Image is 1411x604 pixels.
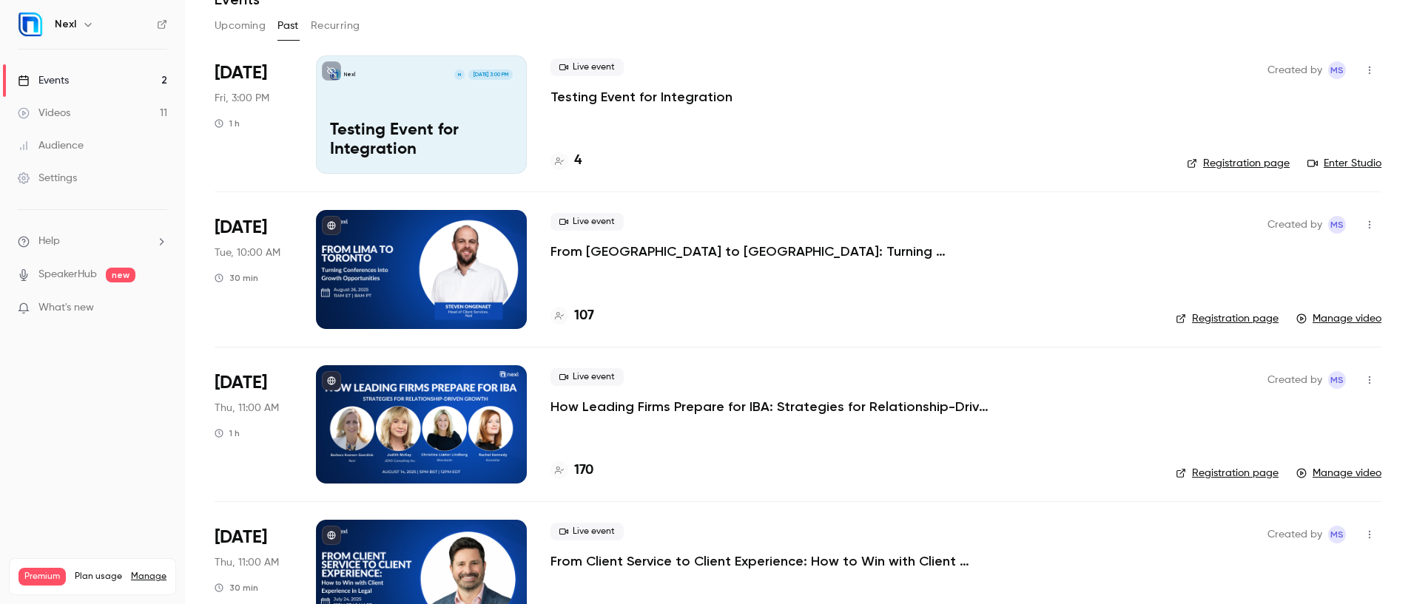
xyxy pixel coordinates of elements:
div: 30 min [215,582,258,594]
span: Thu, 11:00 AM [215,555,279,570]
span: Melissa Strauss [1328,526,1346,543]
button: Upcoming [215,14,266,38]
a: 170 [550,461,593,481]
h4: 107 [574,306,594,326]
a: Registration page [1187,156,1290,171]
div: Aug 29 Fri, 3:00 PM (America/Chicago) [215,55,292,174]
span: Created by [1267,61,1322,79]
span: Live event [550,368,624,386]
button: Past [277,14,299,38]
a: Registration page [1176,466,1279,481]
span: Plan usage [75,571,122,583]
span: [DATE] 3:00 PM [468,69,512,80]
a: 4 [550,151,582,171]
div: 1 h [215,427,240,439]
a: Registration page [1176,311,1279,326]
a: Testing Event for IntegrationNexlM[DATE] 3:00 PMTesting Event for Integration [316,55,527,174]
div: Aug 14 Thu, 11:00 AM (America/Chicago) [215,365,292,483]
span: Melissa Strauss [1328,216,1346,234]
span: Thu, 11:00 AM [215,401,279,415]
button: Recurring [311,14,360,38]
span: [DATE] [215,61,267,85]
div: M [454,69,465,81]
h4: 4 [574,151,582,171]
span: Melissa Strauss [1328,371,1346,389]
div: Events [18,73,69,88]
a: Manage video [1296,466,1381,481]
a: 107 [550,306,594,326]
a: SpeakerHub [38,267,97,282]
h4: 170 [574,461,593,481]
a: Testing Event for Integration [550,88,733,106]
span: Created by [1267,526,1322,543]
span: What's new [38,300,94,316]
div: Settings [18,171,77,186]
span: Help [38,234,60,249]
span: MS [1330,61,1344,79]
span: [DATE] [215,526,267,549]
span: MS [1330,526,1344,543]
div: 30 min [215,272,258,284]
span: Premium [18,568,66,586]
li: help-dropdown-opener [18,234,167,249]
a: Manage video [1296,311,1381,326]
a: How Leading Firms Prepare for IBA: Strategies for Relationship-Driven Growth [550,398,994,415]
a: From Client Service to Client Experience: How to Win with Client Experience in Legal [550,552,994,570]
span: Created by [1267,371,1322,389]
h6: Nexl [55,17,76,32]
span: Created by [1267,216,1322,234]
div: Audience [18,138,84,153]
a: From [GEOGRAPHIC_DATA] to [GEOGRAPHIC_DATA]: Turning Conferences into Growth Opportunities [550,242,994,260]
p: Testing Event for Integration [330,121,513,160]
span: Tue, 10:00 AM [215,245,280,260]
span: Fri, 3:00 PM [215,91,269,106]
span: [DATE] [215,216,267,240]
span: Melissa Strauss [1328,61,1346,79]
p: Nexl [344,71,355,78]
span: [DATE] [215,371,267,395]
span: Live event [550,523,624,540]
span: new [106,268,135,282]
span: Live event [550,58,624,76]
img: Nexl [18,13,42,36]
span: MS [1330,216,1344,234]
span: Live event [550,213,624,231]
a: Enter Studio [1307,156,1381,171]
div: Aug 26 Tue, 10:00 AM (America/Chicago) [215,210,292,328]
div: 1 h [215,118,240,129]
div: Videos [18,106,70,121]
span: MS [1330,371,1344,389]
a: Manage [131,571,166,583]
